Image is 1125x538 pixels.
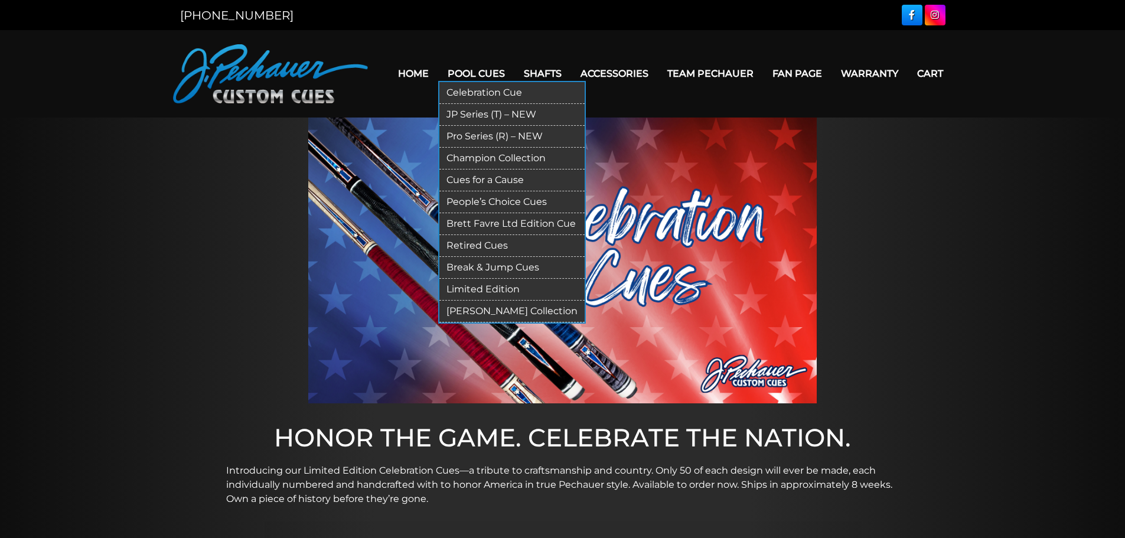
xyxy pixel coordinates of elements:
[389,58,438,89] a: Home
[173,44,368,103] img: Pechauer Custom Cues
[439,191,585,213] a: People’s Choice Cues
[831,58,908,89] a: Warranty
[226,464,899,506] p: Introducing our Limited Edition Celebration Cues—a tribute to craftsmanship and country. Only 50 ...
[180,8,294,22] a: [PHONE_NUMBER]
[439,126,585,148] a: Pro Series (R) – NEW
[514,58,571,89] a: Shafts
[439,279,585,301] a: Limited Edition
[439,169,585,191] a: Cues for a Cause
[439,257,585,279] a: Break & Jump Cues
[439,213,585,235] a: Brett Favre Ltd Edition Cue
[439,104,585,126] a: JP Series (T) – NEW
[763,58,831,89] a: Fan Page
[439,301,585,322] a: [PERSON_NAME] Collection
[438,58,514,89] a: Pool Cues
[439,235,585,257] a: Retired Cues
[571,58,658,89] a: Accessories
[439,148,585,169] a: Champion Collection
[908,58,953,89] a: Cart
[658,58,763,89] a: Team Pechauer
[439,82,585,104] a: Celebration Cue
